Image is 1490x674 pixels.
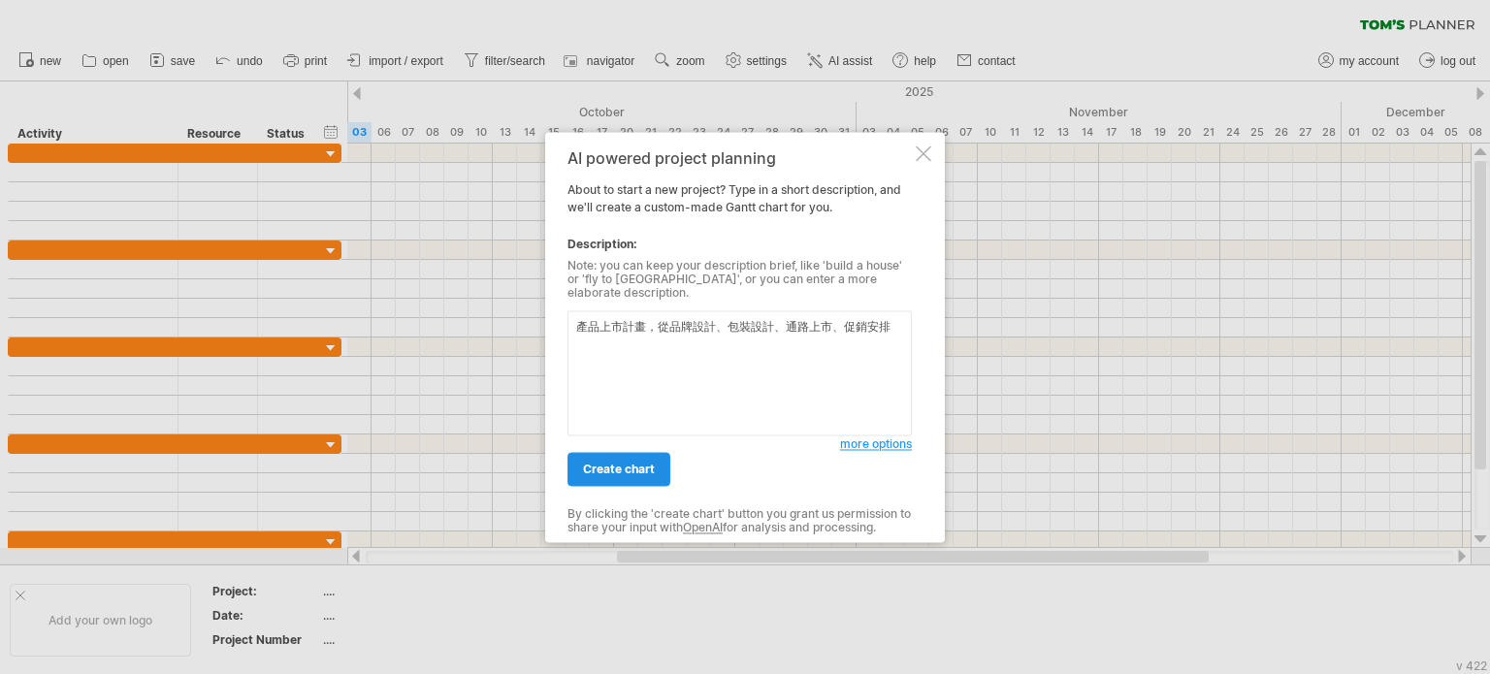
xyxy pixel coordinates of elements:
[567,452,670,486] a: create chart
[683,521,723,535] a: OpenAI
[567,259,912,301] div: Note: you can keep your description brief, like 'build a house' or 'fly to [GEOGRAPHIC_DATA]', or...
[840,435,912,453] a: more options
[567,149,912,525] div: About to start a new project? Type in a short description, and we'll create a custom-made Gantt c...
[567,236,912,253] div: Description:
[840,436,912,451] span: more options
[583,462,655,476] span: create chart
[567,507,912,535] div: By clicking the 'create chart' button you grant us permission to share your input with for analys...
[567,149,912,167] div: AI powered project planning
